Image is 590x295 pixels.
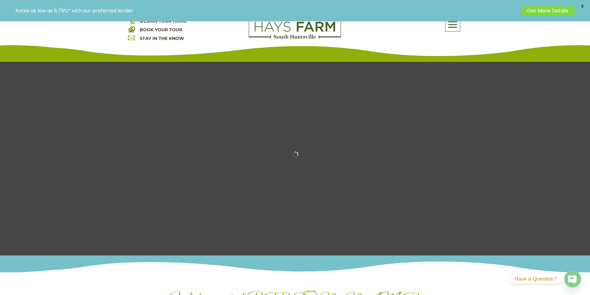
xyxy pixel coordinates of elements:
p: Rates as low as 5.75%* with our preferred lender [15,8,518,14]
img: Logo [249,17,341,39]
a: Get More Details [521,6,575,15]
a: hays farm homes huntsville development [249,35,341,40]
img: book your home tour [128,25,135,33]
a: BOOK YOUR TOUR [140,27,182,33]
span: X [578,2,587,11]
a: STAY IN THE KNOW [140,36,184,41]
